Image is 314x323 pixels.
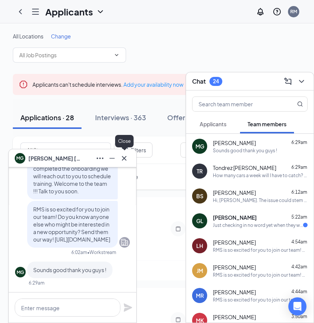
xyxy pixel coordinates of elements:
div: Hi, [PERSON_NAME]. The issue could stem from your email still being registered to those previous ... [213,197,308,204]
svg: ChevronLeft [16,7,25,16]
div: RMS is so excited for you to join our team! Do you know anyone else who might be interested in a ... [213,297,308,303]
svg: MagnifyingGlass [297,101,303,107]
span: Applicants can't schedule interviews. [32,81,183,88]
input: All Stages [27,146,95,154]
span: [PERSON_NAME] [PERSON_NAME] [28,154,81,162]
button: Ellipses [94,152,106,164]
input: Search team member [192,97,282,111]
div: 24 [213,78,219,84]
div: RMS is so excited for you to join our team! Do you know anyone else who might be interested in a ... [213,247,308,253]
div: RMS is so excited for you to join our team! Do you know anyone else who might be interested in a ... [213,272,308,278]
span: [PERSON_NAME] [213,139,256,147]
span: 6:29am [291,164,307,170]
svg: ChevronDown [99,147,105,153]
div: MG [195,142,204,150]
svg: Company [120,238,129,247]
svg: Note [174,317,183,323]
span: 5:22am [291,214,307,220]
div: How many cars a week will I have to catch? to make the $1000-$2000 s week? [213,172,308,179]
svg: ChevronDown [96,7,105,16]
svg: ComposeMessage [283,77,292,86]
div: Sounds good thank you guys ! [213,147,277,154]
span: • Workstream [87,249,116,256]
a: Add your availability now [123,81,183,88]
span: 6:12am [291,189,307,195]
span: RMS is so excited for you to join our team! Do you know anyone else who might be interested in a ... [33,206,110,243]
span: 3:50am [291,314,307,319]
div: JM [197,267,203,274]
span: Applicants [200,121,226,127]
div: Interviews · 363 [95,113,146,122]
div: 6:29am [29,280,45,286]
button: ComposeMessage [282,75,294,87]
h3: Chat [192,77,206,86]
span: 4:54am [291,239,307,245]
input: All Job Postings [19,51,111,59]
span: All Locations [13,33,43,40]
svg: Cross [120,154,129,163]
span: [PERSON_NAME] [213,214,257,221]
span: [PERSON_NAME] [213,189,256,196]
svg: Note [174,226,183,232]
span: [PERSON_NAME] [213,239,256,246]
input: Search in applications [180,142,294,158]
button: Minimize [106,152,118,164]
svg: ChevronDown [114,52,120,58]
div: TR [197,167,203,175]
svg: Hamburger [31,7,40,16]
span: Tondrez [PERSON_NAME] [213,164,276,171]
svg: Ellipses [95,154,105,163]
h1: Applicants [45,5,93,18]
div: RM [290,8,297,15]
button: ChevronDown [296,75,308,87]
span: 4:44am [291,289,307,294]
svg: Minimize [108,154,117,163]
svg: ChevronDown [297,77,306,86]
span: [PERSON_NAME] [213,313,256,321]
div: Just checking in no word yet when they will start me on work [213,222,303,228]
span: Team members [248,121,286,127]
div: GL [196,217,203,225]
span: [PERSON_NAME] [213,288,256,296]
span: 4:42am [291,264,307,269]
div: BS [196,192,203,200]
div: Offers and hires · 91 [167,113,231,122]
div: MR [196,292,204,299]
span: [PERSON_NAME] [213,263,256,271]
span: 6:29am [291,139,307,145]
div: 6:02am [71,249,87,256]
div: Close [115,135,134,147]
div: LH [196,242,203,250]
div: MG [17,269,24,276]
svg: QuestionInfo [272,7,282,16]
span: Change [51,33,71,40]
svg: Plane [123,303,132,312]
div: Applications · 28 [20,113,74,122]
span: Sounds good thank you guys ! [33,266,106,273]
div: Open Intercom Messenger [288,297,306,315]
svg: Notifications [256,7,265,16]
svg: Error [19,80,28,89]
button: Cross [118,152,130,164]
